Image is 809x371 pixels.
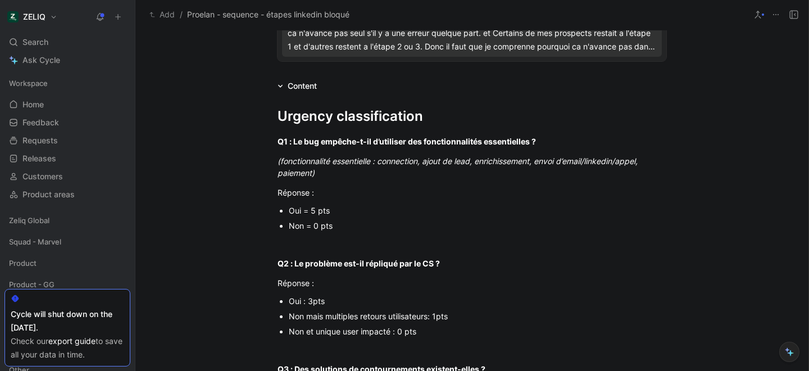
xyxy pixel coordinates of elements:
[147,8,178,21] button: Add
[187,8,349,21] span: Proelan - sequence - étapes linkedin bloqué
[22,171,63,182] span: Customers
[4,212,130,232] div: Zeliq Global
[289,295,666,307] div: Oui : 3pts
[273,79,321,93] div: Content
[4,150,130,167] a: Releases
[22,117,59,128] span: Feedback
[22,35,48,49] span: Search
[4,186,130,203] a: Product areas
[4,276,130,296] div: Product - GG
[4,233,130,250] div: Squad - Marvel
[278,259,440,268] strong: Q2 : Le problème est-il répliqué par le CS ?
[289,310,666,322] div: Non mais multiples retours utilisateurs: 1pts
[278,137,536,146] strong: Q1 : Le bug empêche-t-il d’utiliser des fonctionnalités essentielles ?
[278,106,666,126] div: Urgency classification
[4,212,130,229] div: Zeliq Global
[4,233,130,254] div: Squad - Marvel
[23,12,46,22] h1: ZELIQ
[4,75,130,92] div: Workspace
[9,215,49,226] span: Zeliq Global
[4,255,130,275] div: Product
[9,78,48,89] span: Workspace
[4,9,60,25] button: ZELIQZELIQ
[22,99,44,110] span: Home
[288,79,317,93] div: Content
[22,135,58,146] span: Requests
[278,187,666,198] div: Réponse :
[4,132,130,149] a: Requests
[289,220,666,232] div: Non = 0 pts
[278,156,640,178] em: (fonctionnalité essentielle : connection, ajout de lead, enrichissement, envoi d’email/linkedin/a...
[48,336,96,346] a: export guide
[4,276,130,293] div: Product - GG
[22,53,60,67] span: Ask Cycle
[22,189,75,200] span: Product areas
[4,34,130,51] div: Search
[9,279,54,290] span: Product - GG
[7,11,19,22] img: ZELIQ
[4,168,130,185] a: Customers
[289,325,666,337] div: Non et unique user impacté : 0 pts
[22,153,56,164] span: Releases
[288,13,656,53] div: j'ai du manuellement passer les étapes 1 et 2 quand il y avait un lien invalide linkedn, car visi...
[180,8,183,21] span: /
[9,236,61,247] span: Squad - Marvel
[4,52,130,69] a: Ask Cycle
[11,334,124,361] div: Check our to save all your data in time.
[278,277,666,289] div: Réponse :
[4,114,130,131] a: Feedback
[4,255,130,272] div: Product
[4,96,130,113] a: Home
[11,307,124,334] div: Cycle will shut down on the [DATE].
[289,205,666,216] div: Oui = 5 pts
[9,257,37,269] span: Product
